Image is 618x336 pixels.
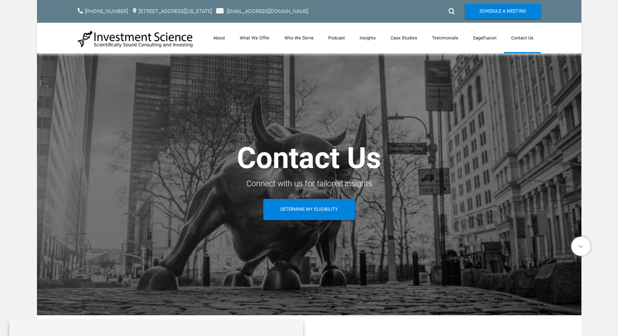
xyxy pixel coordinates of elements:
[466,23,504,53] a: SageFusion
[78,176,541,191] div: ​Connect with us for tailored insights
[425,23,466,53] a: Testimonials
[352,23,383,53] a: Insights
[78,30,193,48] img: Investment Science | NYC Consulting Services
[504,23,541,53] a: Contact Us
[263,199,355,220] a: Determine My Eligibility
[85,8,128,14] a: [PHONE_NUMBER]
[206,23,232,53] a: About
[227,8,308,14] a: [EMAIL_ADDRESS][DOMAIN_NAME]
[383,23,425,53] a: Case Studies
[237,141,381,175] span: Contact Us​​​​
[280,199,338,220] span: Determine My Eligibility
[465,4,541,19] a: Schedule A Meeting
[232,23,277,53] a: What We Offer
[479,4,526,19] span: Schedule A Meeting
[277,23,321,53] a: Who We Serve
[139,8,212,14] a: [STREET_ADDRESS][US_STATE]​
[321,23,352,53] a: Podcast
